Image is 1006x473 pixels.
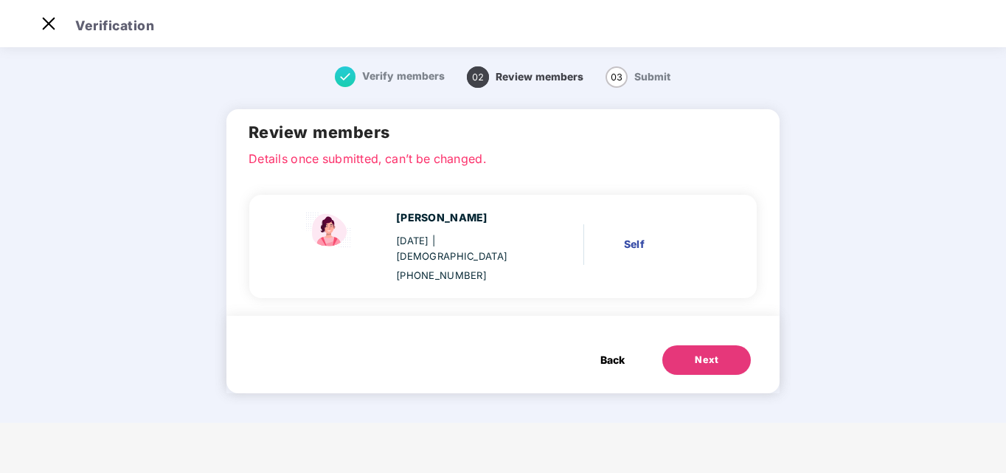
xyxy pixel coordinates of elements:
p: Details once submitted, can’t be changed. [249,150,757,163]
h2: Review members [249,120,757,145]
span: Verify members [362,70,445,82]
span: Review members [496,71,583,83]
span: Back [600,352,625,368]
img: svg+xml;base64,PHN2ZyBpZD0iU3BvdXNlX2ljb24iIHhtbG5zPSJodHRwOi8vd3d3LnczLm9yZy8yMDAwL3N2ZyIgd2lkdG... [300,210,359,251]
div: Next [695,353,718,367]
div: [DATE] [396,233,532,263]
button: Back [586,345,639,375]
span: 02 [467,66,489,88]
div: [PERSON_NAME] [396,210,532,226]
div: [PHONE_NUMBER] [396,268,532,283]
img: svg+xml;base64,PHN2ZyB4bWxucz0iaHR0cDovL3d3dy53My5vcmcvMjAwMC9zdmciIHdpZHRoPSIxNiIgaGVpZ2h0PSIxNi... [335,66,355,87]
div: Self [624,236,713,252]
button: Next [662,345,751,375]
span: 03 [606,66,628,88]
span: | [DEMOGRAPHIC_DATA] [396,235,507,262]
span: Submit [634,71,670,83]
